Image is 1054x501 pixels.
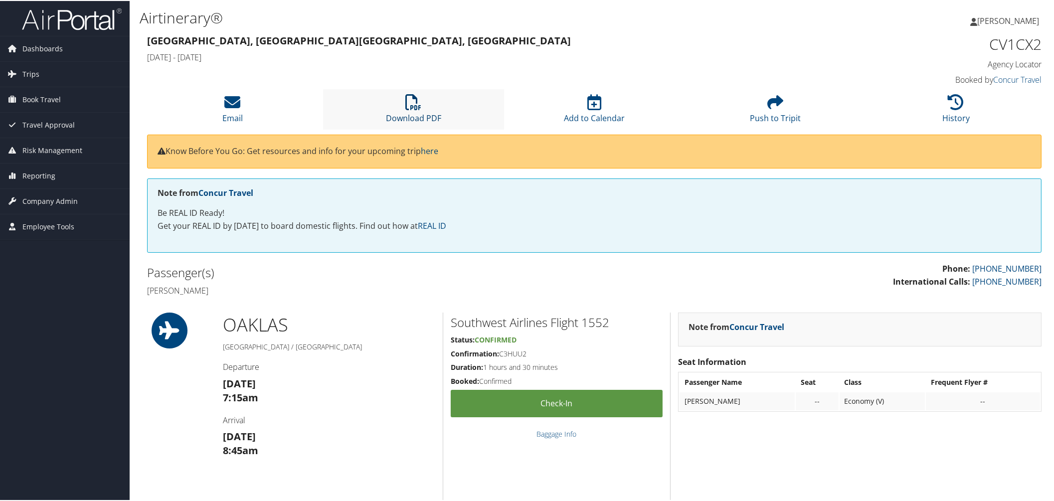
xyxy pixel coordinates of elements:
h4: Departure [223,360,435,371]
th: Class [840,372,925,390]
div: -- [931,396,1035,405]
span: Trips [22,61,39,86]
span: [PERSON_NAME] [977,14,1039,25]
span: Dashboards [22,35,63,60]
p: Be REAL ID Ready! Get your REAL ID by [DATE] to board domestic flights. Find out how at [158,206,1031,231]
span: Confirmed [475,334,517,343]
strong: Duration: [451,361,483,371]
span: Book Travel [22,86,61,111]
strong: Confirmation: [451,348,499,357]
h5: Confirmed [451,375,663,385]
strong: Seat Information [678,355,746,366]
a: [PHONE_NUMBER] [972,275,1042,286]
td: Economy (V) [840,391,925,409]
strong: 7:15am [223,390,258,403]
div: -- [801,396,834,405]
h4: [PERSON_NAME] [147,284,587,295]
h4: Arrival [223,414,435,425]
h1: OAK LAS [223,312,435,336]
p: Know Before You Go: Get resources and info for your upcoming trip [158,144,1031,157]
h2: Southwest Airlines Flight 1552 [451,313,663,330]
h5: C3HUU2 [451,348,663,358]
strong: Booked: [451,375,479,385]
strong: International Calls: [893,275,970,286]
a: Baggage Info [536,428,576,438]
a: Concur Travel [729,321,784,332]
strong: [DATE] [223,376,256,389]
span: Risk Management [22,137,82,162]
img: airportal-logo.png [22,6,122,30]
strong: Note from [158,186,253,197]
h1: CV1CX2 [829,33,1042,54]
h2: Passenger(s) [147,263,587,280]
span: Travel Approval [22,112,75,137]
strong: [DATE] [223,429,256,442]
strong: Phone: [942,262,970,273]
a: Push to Tripit [750,99,801,123]
a: Check-in [451,389,663,416]
a: Concur Travel [198,186,253,197]
a: History [942,99,970,123]
strong: 8:45am [223,443,258,456]
h4: [DATE] - [DATE] [147,51,814,62]
a: [PHONE_NUMBER] [972,262,1042,273]
span: Employee Tools [22,213,74,238]
h1: Airtinerary® [140,6,746,27]
a: Add to Calendar [564,99,625,123]
h4: Agency Locator [829,58,1042,69]
h5: [GEOGRAPHIC_DATA] / [GEOGRAPHIC_DATA] [223,341,435,351]
th: Frequent Flyer # [926,372,1040,390]
strong: Note from [689,321,784,332]
a: [PERSON_NAME] [970,5,1049,35]
a: here [421,145,438,156]
h4: Booked by [829,73,1042,84]
a: Download PDF [386,99,441,123]
strong: Status: [451,334,475,343]
th: Passenger Name [680,372,795,390]
strong: [GEOGRAPHIC_DATA], [GEOGRAPHIC_DATA] [GEOGRAPHIC_DATA], [GEOGRAPHIC_DATA] [147,33,571,46]
a: REAL ID [418,219,446,230]
h5: 1 hours and 30 minutes [451,361,663,371]
span: Reporting [22,163,55,187]
th: Seat [796,372,839,390]
a: Concur Travel [993,73,1042,84]
span: Company Admin [22,188,78,213]
td: [PERSON_NAME] [680,391,795,409]
a: Email [222,99,243,123]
